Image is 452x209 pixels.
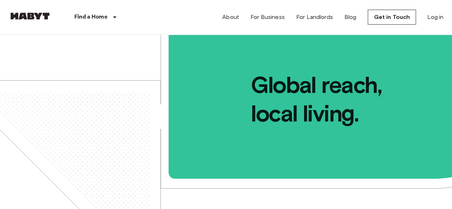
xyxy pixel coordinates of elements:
[250,13,285,21] a: For Business
[9,13,51,20] img: Habyt
[222,13,239,21] a: About
[169,35,452,128] span: Global reach, local living.
[74,13,108,21] p: Find a Home
[368,10,416,25] a: Get in Touch
[296,13,333,21] a: For Landlords
[344,13,357,21] a: Blog
[427,13,443,21] a: Log in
